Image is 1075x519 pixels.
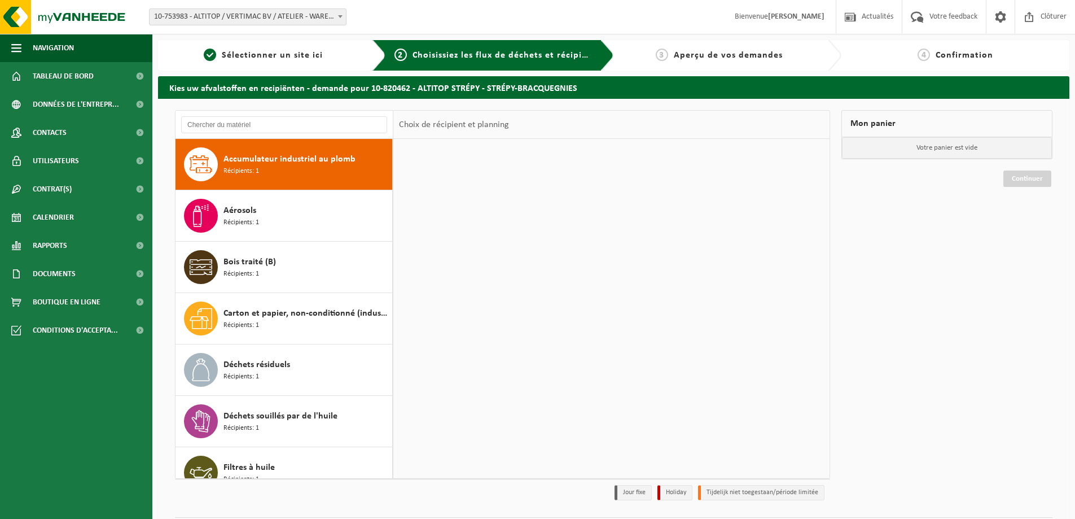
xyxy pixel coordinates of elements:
span: Récipients: 1 [223,474,259,485]
span: Récipients: 1 [223,423,259,434]
button: Filtres à huile Récipients: 1 [175,447,393,499]
span: Déchets souillés par de l'huile [223,409,337,423]
button: Carton et papier, non-conditionné (industriel) Récipients: 1 [175,293,393,344]
button: Bois traité (B) Récipients: 1 [175,242,393,293]
span: Utilisateurs [33,147,79,175]
span: Boutique en ligne [33,288,100,316]
button: Déchets souillés par de l'huile Récipients: 1 [175,396,393,447]
span: 4 [918,49,930,61]
span: Documents [33,260,76,288]
span: 10-753983 - ALTITOP / VERTIMAC BV / ATELIER - WAREGEM [150,9,346,25]
span: Carton et papier, non-conditionné (industriel) [223,307,389,320]
h2: Kies uw afvalstoffen en recipiënten - demande pour 10-820462 - ALTITOP STRÉPY - STRÉPY-BRACQUEGNIES [158,76,1069,98]
div: Mon panier [841,110,1052,137]
span: Contacts [33,119,67,147]
a: 1Sélectionner un site ici [164,49,363,62]
a: Continuer [1003,171,1051,187]
span: Récipients: 1 [223,269,259,280]
span: Calendrier [33,203,74,232]
span: 1 [204,49,216,61]
span: Données de l'entrepr... [33,90,119,119]
span: Récipients: 1 [223,166,259,177]
button: Accumulateur industriel au plomb Récipients: 1 [175,139,393,190]
span: Bois traité (B) [223,255,276,269]
span: 10-753983 - ALTITOP / VERTIMAC BV / ATELIER - WAREGEM [149,8,346,25]
span: Filtres à huile [223,461,275,474]
span: Sélectionner un site ici [222,51,323,60]
p: Votre panier est vide [842,137,1052,159]
strong: [PERSON_NAME] [768,12,824,21]
span: Récipients: 1 [223,372,259,382]
span: Choisissiez les flux de déchets et récipients [413,51,600,60]
button: Déchets résiduels Récipients: 1 [175,344,393,396]
button: Aérosols Récipients: 1 [175,190,393,242]
span: Aérosols [223,204,256,217]
span: Récipients: 1 [223,320,259,331]
span: Accumulateur industriel au plomb [223,152,356,166]
span: Aperçu de vos demandes [674,51,783,60]
span: Déchets résiduels [223,358,290,372]
span: Confirmation [936,51,993,60]
span: 2 [394,49,407,61]
span: 3 [656,49,668,61]
span: Conditions d'accepta... [33,316,118,344]
li: Tijdelijk niet toegestaan/période limitée [698,485,824,500]
input: Chercher du matériel [181,116,387,133]
span: Rapports [33,232,67,260]
span: Tableau de bord [33,62,94,90]
span: Navigation [33,34,74,62]
li: Jour fixe [615,485,652,500]
li: Holiday [657,485,692,500]
div: Choix de récipient et planning [393,111,515,139]
span: Contrat(s) [33,175,72,203]
span: Récipients: 1 [223,217,259,228]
